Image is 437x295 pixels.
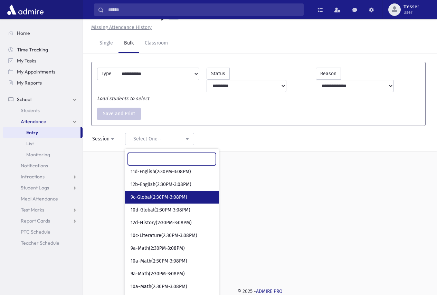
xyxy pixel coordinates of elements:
[131,219,192,226] span: 12d-History(2:30PM-3:08PM)
[6,3,45,17] img: AdmirePro
[21,107,40,114] span: Students
[403,4,419,10] span: ttesser
[91,24,152,30] u: Missing Attendance History
[131,168,191,175] span: 11d-English(2:30PM-3:08PM)
[3,215,83,226] a: Report Cards
[3,182,83,193] a: Student Logs
[3,94,83,105] a: School
[3,44,83,55] a: Time Tracking
[3,171,83,182] a: Infractions
[17,80,42,86] span: My Reports
[21,196,58,202] span: Meal Attendance
[131,283,187,290] span: 10a-Math(2:30PM-3:08PM)
[21,185,49,191] span: Student Logs
[3,105,83,116] a: Students
[3,116,83,127] a: Attendance
[316,68,341,80] label: Reason
[3,193,83,204] a: Meal Attendance
[17,30,30,36] span: Home
[207,68,230,80] label: Status
[94,95,423,102] div: Load students to select
[125,133,194,145] button: --Select One--
[3,138,83,149] a: List
[3,28,83,39] a: Home
[3,55,83,66] a: My Tasks
[26,151,50,158] span: Monitoring
[92,135,110,142] div: Session
[131,271,185,277] span: 9a-Math(2:30PM-3:08PM)
[21,218,50,224] span: Report Cards
[3,66,83,77] a: My Appointments
[3,77,83,88] a: My Reports
[17,47,48,53] span: Time Tracking
[17,69,55,75] span: My Appointments
[26,140,34,147] span: List
[21,174,45,180] span: Infractions
[131,207,190,214] span: 10d-Global(2:30PM-3:08PM)
[17,58,36,64] span: My Tasks
[104,3,303,16] input: Search
[139,34,173,53] a: Classroom
[94,34,118,53] a: Single
[21,118,46,125] span: Attendance
[3,149,83,160] a: Monitoring
[88,24,152,30] a: Missing Attendance History
[21,229,50,235] span: PTC Schedule
[17,96,31,102] span: School
[97,108,141,120] button: Save and Print
[97,68,116,80] label: Type
[128,153,216,165] input: Search
[21,240,59,246] span: Teacher Schedule
[131,232,197,239] span: 10c-Literature(2:30PM-3:08PM)
[3,204,83,215] a: Test Marks
[3,226,83,237] a: PTC Schedule
[118,34,139,53] a: Bulk
[130,135,184,142] div: --Select One--
[3,237,83,248] a: Teacher Schedule
[131,258,187,265] span: 10a-Math(2:30PM-3:08PM)
[94,288,426,295] div: © 2025 -
[131,194,187,201] span: 9c-Global(2:30PM-3:08PM)
[21,163,48,169] span: Notifications
[3,127,80,138] a: Entry
[21,207,44,213] span: Test Marks
[131,245,185,252] span: 9a-Math(2:30PM-3:08PM)
[131,181,191,188] span: 12b-English(2:30PM-3:08PM)
[3,160,83,171] a: Notifications
[403,10,419,15] span: User
[88,133,120,145] button: Session
[26,129,38,136] span: Entry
